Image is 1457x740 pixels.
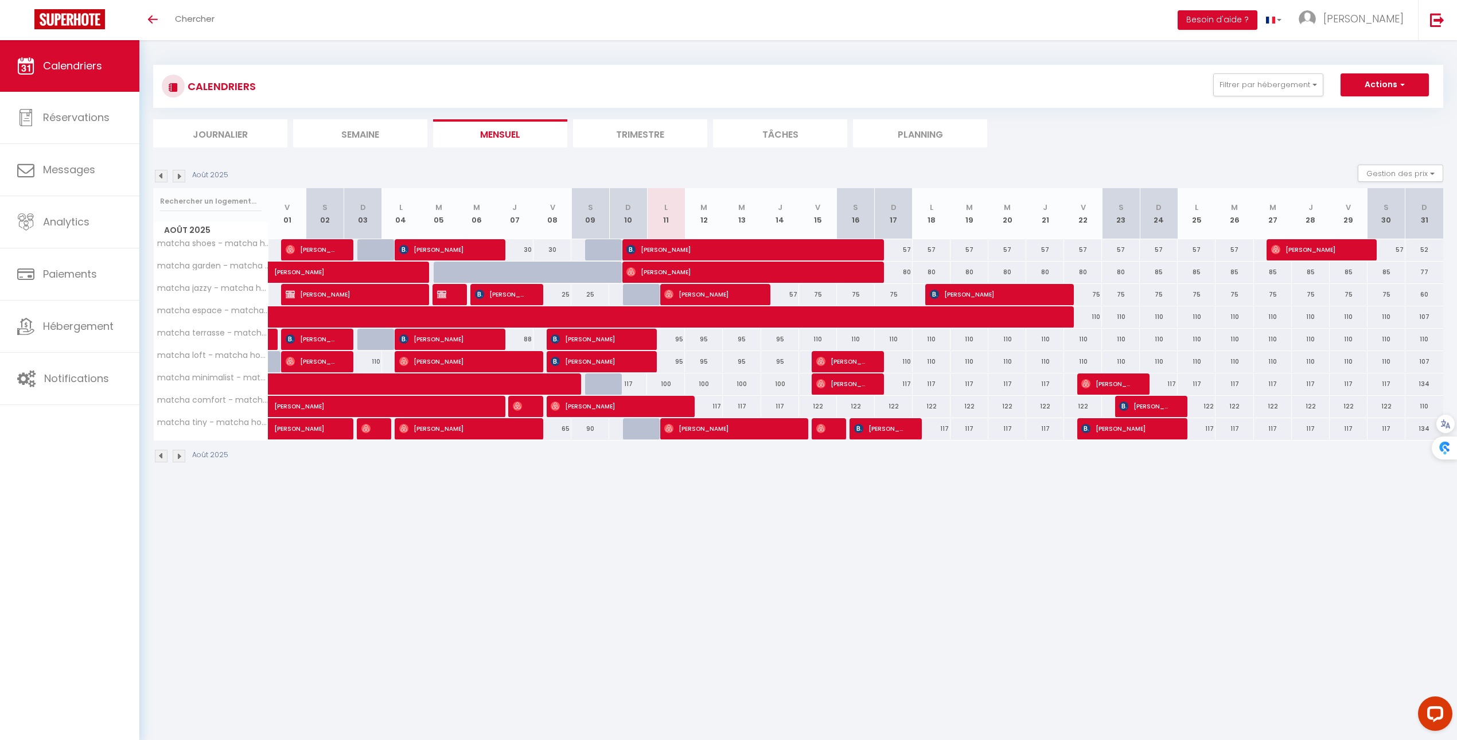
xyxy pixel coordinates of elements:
th: 30 [1368,188,1405,239]
abbr: D [891,202,897,213]
div: 30 [496,239,533,260]
div: 95 [685,351,723,372]
abbr: M [435,202,442,213]
div: 117 [1330,373,1368,395]
div: 110 [1064,351,1102,372]
div: 75 [1140,284,1178,305]
span: [PERSON_NAME] [816,373,867,395]
th: 29 [1330,188,1368,239]
abbr: L [399,202,403,213]
abbr: S [853,202,858,213]
div: 100 [723,373,761,395]
abbr: L [930,202,933,213]
div: 57 [1026,239,1064,260]
div: 57 [950,239,988,260]
span: Chercher [175,13,215,25]
abbr: M [1269,202,1276,213]
p: Août 2025 [192,170,228,181]
span: [PERSON_NAME] [274,255,380,277]
abbr: M [473,202,480,213]
div: 25 [533,284,571,305]
span: [PERSON_NAME] [626,239,866,260]
div: 95 [761,351,799,372]
div: 117 [761,396,799,417]
abbr: D [360,202,366,213]
span: [PERSON_NAME] [664,418,790,439]
abbr: M [966,202,973,213]
div: 107 [1405,306,1443,328]
th: 22 [1064,188,1102,239]
button: Actions [1341,73,1429,96]
span: [PERSON_NAME] [1081,418,1170,439]
div: 110 [913,329,950,350]
span: Guy-[PERSON_NAME] [816,418,829,439]
th: 03 [344,188,382,239]
div: 95 [723,329,761,350]
div: 80 [913,262,950,283]
div: 57 [1102,239,1140,260]
div: 117 [1292,373,1330,395]
div: 110 [1064,329,1102,350]
div: 57 [761,284,799,305]
div: 110 [1102,351,1140,372]
th: 08 [533,188,571,239]
abbr: J [1308,202,1313,213]
div: 75 [1368,284,1405,305]
div: 57 [875,239,913,260]
th: 15 [799,188,837,239]
a: [PERSON_NAME] [268,396,306,418]
th: 01 [268,188,306,239]
div: 122 [1254,396,1292,417]
th: 06 [458,188,496,239]
span: [PERSON_NAME] [286,283,412,305]
div: 110 [1254,306,1292,328]
abbr: L [1195,202,1198,213]
span: Réservations [43,110,110,124]
div: 122 [1292,396,1330,417]
span: [PERSON_NAME] [274,412,327,434]
div: 80 [950,262,988,283]
abbr: L [664,202,668,213]
div: 117 [609,373,647,395]
li: Journalier [153,119,287,147]
div: 110 [1102,329,1140,350]
abbr: S [1384,202,1389,213]
a: [PERSON_NAME] [268,418,306,440]
iframe: LiveChat chat widget [1409,692,1457,740]
th: 23 [1102,188,1140,239]
abbr: M [738,202,745,213]
th: 20 [988,188,1026,239]
th: 14 [761,188,799,239]
span: [PERSON_NAME] [1271,239,1359,260]
span: [PERSON_NAME] [274,390,433,411]
th: 25 [1178,188,1216,239]
div: 110 [1292,351,1330,372]
div: 110 [1216,351,1253,372]
th: 16 [837,188,875,239]
span: [PERSON_NAME] [286,350,336,372]
div: 110 [837,329,875,350]
div: 117 [685,396,723,417]
span: [PERSON_NAME] [399,418,525,439]
th: 13 [723,188,761,239]
span: [PERSON_NAME] [930,283,1056,305]
div: 75 [1102,284,1140,305]
span: [PERSON_NAME] [551,350,639,372]
li: Planning [853,119,987,147]
div: 80 [1064,262,1102,283]
div: 117 [723,396,761,417]
div: 110 [913,351,950,372]
img: Super Booking [34,9,105,29]
th: 21 [1026,188,1064,239]
div: 110 [988,329,1026,350]
li: Semaine [293,119,427,147]
abbr: V [1081,202,1086,213]
div: 85 [1140,262,1178,283]
span: matcha espace - matcha home [PERSON_NAME] [155,306,270,315]
div: 110 [988,351,1026,372]
div: 122 [875,396,913,417]
div: 75 [1064,284,1102,305]
div: 122 [1026,396,1064,417]
div: 85 [1292,262,1330,283]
